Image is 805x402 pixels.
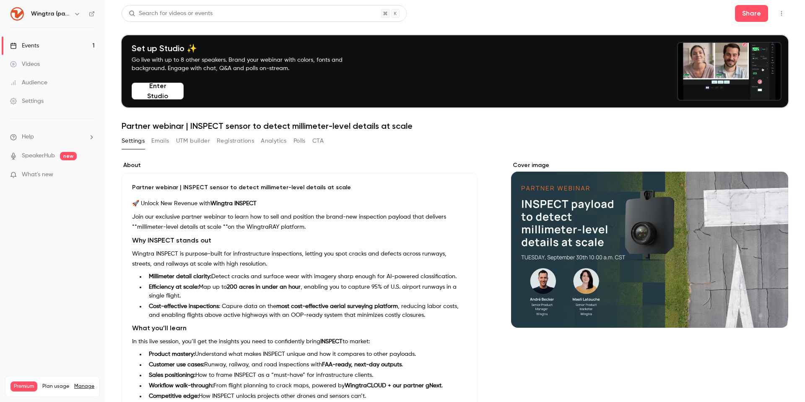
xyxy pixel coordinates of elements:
[227,284,301,290] strong: 200 acres in under an hour
[132,43,362,53] h4: Set up Studio ✨
[132,83,184,99] button: Enter Studio
[145,272,467,281] li: Detect cracks and surface wear with imagery sharp enough for AI-powered classification.
[217,134,254,148] button: Registrations
[132,323,467,333] h2: What you’ll learn
[735,5,768,22] button: Share
[10,78,47,87] div: Audience
[149,393,199,399] strong: Competitive edge:
[261,134,287,148] button: Analytics
[145,392,467,401] li: How INSPECT unlocks projects other drones and sensors can’t.
[10,60,40,68] div: Videos
[74,383,94,390] a: Manage
[22,170,53,179] span: What's new
[42,383,69,390] span: Plan usage
[129,9,213,18] div: Search for videos or events
[176,134,210,148] button: UTM builder
[145,371,467,380] li: How to frame INSPECT as a “must-have” for infrastructure clients.
[132,235,467,245] h2: Why INSPECT stands out
[60,152,77,160] span: new
[210,201,257,206] strong: Wingtra INSPECT
[85,171,95,179] iframe: Noticeable Trigger
[145,302,467,320] li: : Capure data on the , reducing labor costs, and enabling flights above active highways with an O...
[276,303,398,309] strong: most cost-effective aerial surveying platform
[145,360,467,369] li: Runway, railway, and road inspections with .
[132,56,362,73] p: Go live with up to 8 other speakers. Brand your webinar with colors, fonts and background. Engage...
[132,198,467,209] p: 🚀 Unlock New Revenue with
[322,362,402,368] strong: FAA-ready, next-day outputs
[10,381,37,392] span: Premium
[145,350,467,359] li: Understand what makes INSPECT unique and how it compares to other payloads.
[149,284,199,290] strong: Efficiency at scale:
[31,10,70,18] h6: Wingtra (partners)
[132,337,467,347] p: In this live session, you’ll get the insights you need to confidently bring to market:
[10,7,24,21] img: Wingtra (partners)
[149,303,219,309] strong: Cost-effective inspections
[145,381,467,390] li: From flight planning to crack maps, powered by .
[10,97,44,105] div: Settings
[132,212,467,232] p: Join our exclusive partner webinar to learn how to sell and position the brand-new inspection pay...
[151,134,169,148] button: Emails
[511,161,788,328] section: Cover image
[149,351,195,357] strong: Product mastery:
[345,383,441,389] strong: WingtraCLOUD + our partner gNext
[312,134,324,148] button: CTA
[149,362,204,368] strong: Customer use cases:
[22,133,34,141] span: Help
[145,283,467,300] li: Map up to , enabling you to capture 95% of U.S. airport runways in a single flight.
[22,151,55,160] a: SpeakerHub
[132,249,467,269] p: Wingtra INSPECT is purpose-built for infrastructure inspections, letting you spot cracks and defe...
[293,134,306,148] button: Polls
[320,339,343,345] strong: INSPECT
[10,133,95,141] li: help-dropdown-opener
[149,372,195,378] strong: Sales positioning:
[122,161,478,170] label: About
[511,161,788,170] label: Cover image
[149,383,213,389] strong: Workflow walk-through:
[122,134,145,148] button: Settings
[149,274,211,279] strong: Millimeter detail clarity:
[122,121,788,131] h1: Partner webinar | INSPECT sensor to detect millimeter-level details at scale
[10,42,39,50] div: Events
[132,183,467,192] p: Partner webinar | INSPECT sensor to detect millimeter-level details at scale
